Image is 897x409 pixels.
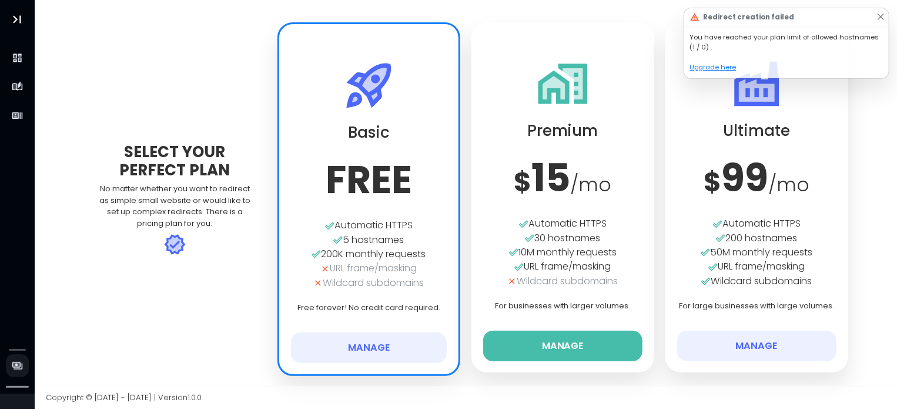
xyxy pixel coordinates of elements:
[571,171,612,198] span: / mo
[483,231,643,245] div: 30 hostnames
[677,217,837,231] div: Automatic HTTPS
[677,245,837,260] div: 50M monthly requests
[514,163,531,201] span: $
[46,392,202,403] span: Copyright © [DATE] - [DATE] | Version 1.0.0
[677,274,837,288] div: Wildcard subdomains
[483,217,643,231] div: Automatic HTTPS
[291,157,447,203] h3: FREE
[291,261,447,275] div: URL frame/masking
[89,143,260,179] div: Select Your Perfect Plan
[677,300,837,312] p: For large businesses with large volumes.
[483,300,643,312] p: For businesses with larger volumes.
[677,155,837,201] h3: 99
[483,245,643,260] div: 10M monthly requests
[677,331,837,361] button: Manage
[291,124,447,142] h2: Basic
[483,155,643,201] h3: 15
[483,274,643,288] div: Wildcard subdomains
[483,260,643,274] div: URL frame/masking
[483,331,643,361] button: Manage
[876,12,886,22] button: Close
[6,8,28,31] button: Toggle Aside
[704,12,795,22] strong: Redirect creation failed
[677,260,837,274] div: URL frame/masking
[291,302,447,314] p: Free forever! No credit card required.
[291,247,447,261] div: 200K monthly requests
[768,171,809,198] span: / mo
[291,218,447,232] div: Automatic HTTPS
[704,163,721,201] span: $
[89,183,260,229] div: No matter whether you want to redirect as simple small website or would like to set up complex re...
[291,332,447,363] button: Manage
[677,122,837,140] h2: Ultimate
[677,231,837,245] div: 200 hostnames
[291,276,447,290] div: Wildcard subdomains
[291,233,447,247] div: 5 hostnames
[690,32,883,52] div: You have reached your plan limit of allowed hostnames (1 / 0) .
[690,62,737,72] a: Upgrade here
[483,122,643,140] h2: Premium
